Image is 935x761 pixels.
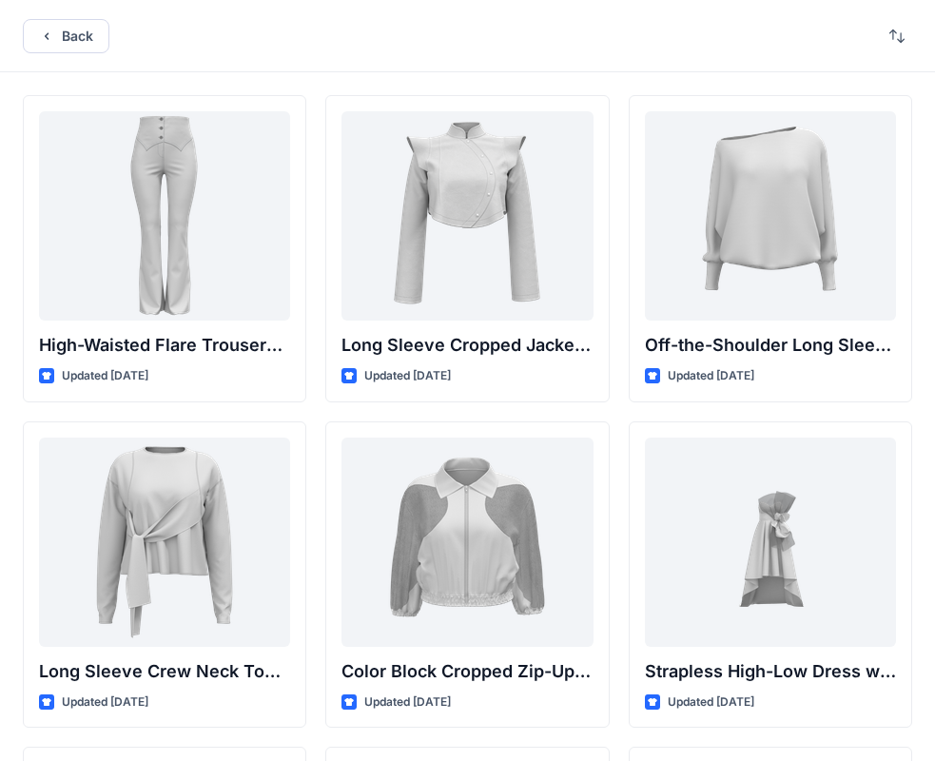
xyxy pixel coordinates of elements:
p: Updated [DATE] [62,693,148,712]
button: Back [23,19,109,53]
a: Strapless High-Low Dress with Side Bow Detail [645,438,896,647]
p: Updated [DATE] [668,366,754,386]
p: Color Block Cropped Zip-Up Jacket with Sheer Sleeves [341,658,593,685]
p: Long Sleeve Cropped Jacket with Mandarin Collar and Shoulder Detail [341,332,593,359]
p: Updated [DATE] [364,366,451,386]
p: Off-the-Shoulder Long Sleeve Top [645,332,896,359]
p: Long Sleeve Crew Neck Top with Asymmetrical Tie Detail [39,658,290,685]
p: High-Waisted Flare Trousers with Button Detail [39,332,290,359]
p: Updated [DATE] [62,366,148,386]
a: Off-the-Shoulder Long Sleeve Top [645,111,896,321]
a: Color Block Cropped Zip-Up Jacket with Sheer Sleeves [341,438,593,647]
a: Long Sleeve Cropped Jacket with Mandarin Collar and Shoulder Detail [341,111,593,321]
p: Strapless High-Low Dress with Side Bow Detail [645,658,896,685]
a: High-Waisted Flare Trousers with Button Detail [39,111,290,321]
a: Long Sleeve Crew Neck Top with Asymmetrical Tie Detail [39,438,290,647]
p: Updated [DATE] [668,693,754,712]
p: Updated [DATE] [364,693,451,712]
